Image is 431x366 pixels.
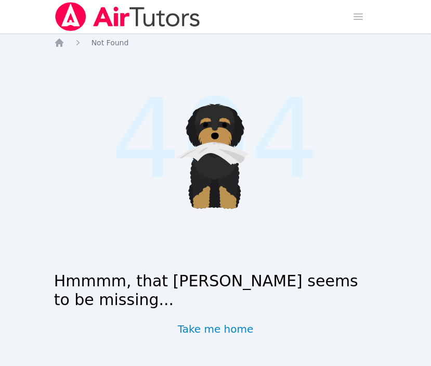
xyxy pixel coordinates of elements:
[178,322,254,336] a: Take me home
[92,39,129,47] span: Not Found
[54,2,201,31] img: Air Tutors
[54,37,377,48] nav: Breadcrumb
[54,272,377,309] h1: Hmmmm, that [PERSON_NAME] seems to be missing...
[111,57,320,221] span: 404
[92,37,129,48] a: Not Found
